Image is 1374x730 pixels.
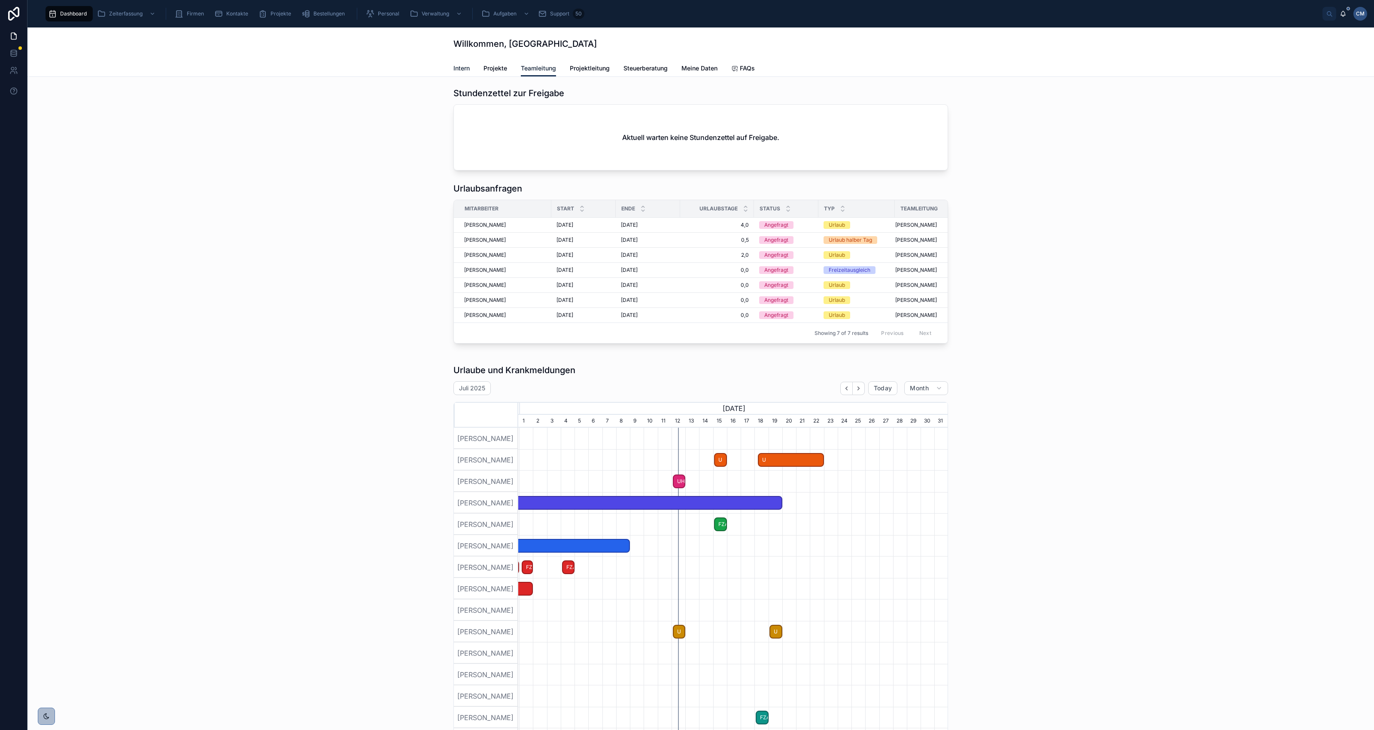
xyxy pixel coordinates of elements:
[556,222,573,228] span: [DATE]
[41,4,1322,23] div: scrollable content
[563,560,574,575] span: FZA
[1356,10,1365,17] span: CM
[454,685,518,707] div: [PERSON_NAME]
[622,132,779,143] h2: Aktuell warten keine Stundenzettel auf Freigabe.
[731,61,755,78] a: FAQs
[454,664,518,685] div: [PERSON_NAME]
[187,10,204,17] span: Firmen
[681,64,717,73] span: Meine Daten
[895,267,964,274] a: [PERSON_NAME]
[685,282,749,289] a: 0,0
[764,251,788,259] div: Angefragt
[464,539,630,553] div: U
[824,221,890,229] a: Urlaub
[758,453,824,467] div: U
[815,330,868,337] span: Showing 7 of 7 results
[782,415,796,428] div: 20
[764,236,788,244] div: Angefragt
[588,415,602,428] div: 6
[464,297,506,304] span: [PERSON_NAME]
[770,625,781,639] span: U
[550,10,569,17] span: Support
[575,415,588,428] div: 5
[685,252,749,259] a: 2,0
[764,296,788,304] div: Angefragt
[623,61,668,78] a: Steuerberatung
[453,61,470,78] a: Intern
[754,415,768,428] div: 18
[829,236,872,244] div: Urlaub halber Tag
[556,312,611,319] a: [DATE]
[756,711,769,725] div: FZA
[740,64,755,73] span: FAQs
[759,281,813,289] a: Angefragt
[904,381,948,395] button: Month
[621,237,675,243] a: [DATE]
[934,415,948,428] div: 31
[464,312,506,319] span: [PERSON_NAME]
[454,514,518,535] div: [PERSON_NAME]
[895,222,937,228] span: [PERSON_NAME]
[796,415,810,428] div: 21
[900,205,938,212] span: Teamleitung
[895,252,937,259] span: [PERSON_NAME]
[727,415,741,428] div: 16
[630,415,644,428] div: 9
[454,492,518,514] div: [PERSON_NAME]
[109,10,143,17] span: Zeiterfassung
[556,237,611,243] a: [DATE]
[829,296,845,304] div: Urlaub
[533,415,547,428] div: 2
[895,297,964,304] a: [PERSON_NAME]
[556,282,611,289] a: [DATE]
[454,535,518,557] div: [PERSON_NAME]
[824,296,890,304] a: Urlaub
[454,471,518,492] div: [PERSON_NAME]
[60,10,87,17] span: Dashboard
[715,517,726,532] span: FZA
[685,415,699,428] div: 13
[464,282,546,289] a: [PERSON_NAME]
[556,222,611,228] a: [DATE]
[764,266,788,274] div: Angefragt
[759,236,813,244] a: Angefragt
[464,267,546,274] a: [PERSON_NAME]
[465,205,499,212] span: Mitarbeiter
[556,282,573,289] span: [DATE]
[829,281,845,289] div: Urlaub
[759,311,813,319] a: Angefragt
[714,517,727,532] div: FZA
[685,312,749,319] a: 0,0
[363,6,405,21] a: Personal
[621,312,638,319] span: [DATE]
[829,221,845,229] div: Urlaub
[810,415,824,428] div: 22
[570,64,610,73] span: Projektleitung
[519,415,533,428] div: 1
[493,10,517,17] span: Aufgaben
[621,222,675,228] a: [DATE]
[562,560,575,575] div: FZA
[464,222,546,228] a: [PERSON_NAME]
[453,182,522,195] h1: Urlaubsanfragen
[172,6,210,21] a: Firmen
[681,61,717,78] a: Meine Daten
[715,453,726,467] span: U
[464,237,546,243] a: [PERSON_NAME]
[757,711,768,725] span: FZA
[685,237,749,243] a: 0,5
[453,87,564,99] h1: Stundenzettel zur Freigabe
[464,222,506,228] span: [PERSON_NAME]
[466,496,781,510] span: U
[226,10,248,17] span: Kontakte
[824,205,835,212] span: Typ
[895,237,964,243] a: [PERSON_NAME]
[621,237,638,243] span: [DATE]
[713,415,727,428] div: 15
[556,312,573,319] span: [DATE]
[616,415,630,428] div: 8
[483,64,507,73] span: Projekte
